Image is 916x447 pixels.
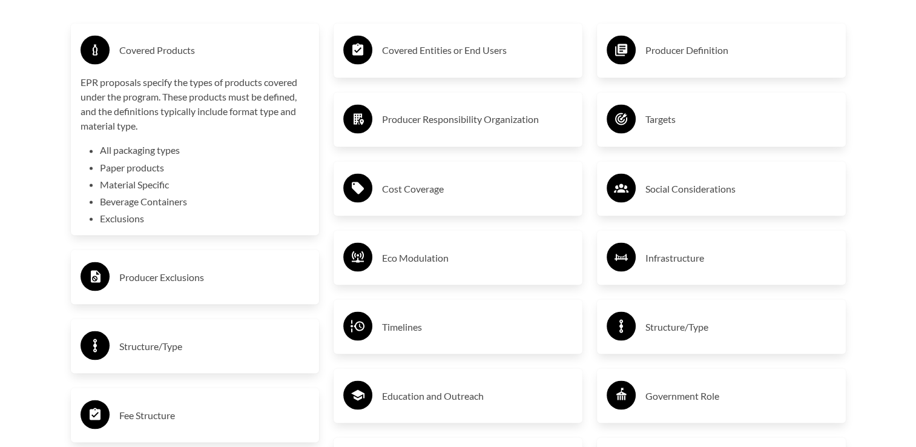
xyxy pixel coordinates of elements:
h3: Covered Entities or End Users [382,41,573,60]
h3: Social Considerations [645,179,836,198]
li: Material Specific [100,177,310,191]
h3: Structure/Type [119,336,310,356]
h3: Producer Exclusions [119,267,310,286]
h3: Education and Outreach [382,386,573,405]
li: Exclusions [100,211,310,225]
h3: Structure/Type [645,317,836,336]
li: Paper products [100,160,310,174]
h3: Government Role [645,386,836,405]
p: EPR proposals specify the types of products covered under the program. These products must be def... [81,75,310,133]
h3: Producer Definition [645,41,836,60]
h3: Cost Coverage [382,179,573,198]
h3: Covered Products [119,41,310,60]
h3: Producer Responsibility Organization [382,110,573,129]
li: Beverage Containers [100,194,310,208]
h3: Targets [645,110,836,129]
li: All packaging types [100,143,310,157]
h3: Fee Structure [119,405,310,425]
h3: Infrastructure [645,248,836,267]
h3: Timelines [382,317,573,336]
h3: Eco Modulation [382,248,573,267]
